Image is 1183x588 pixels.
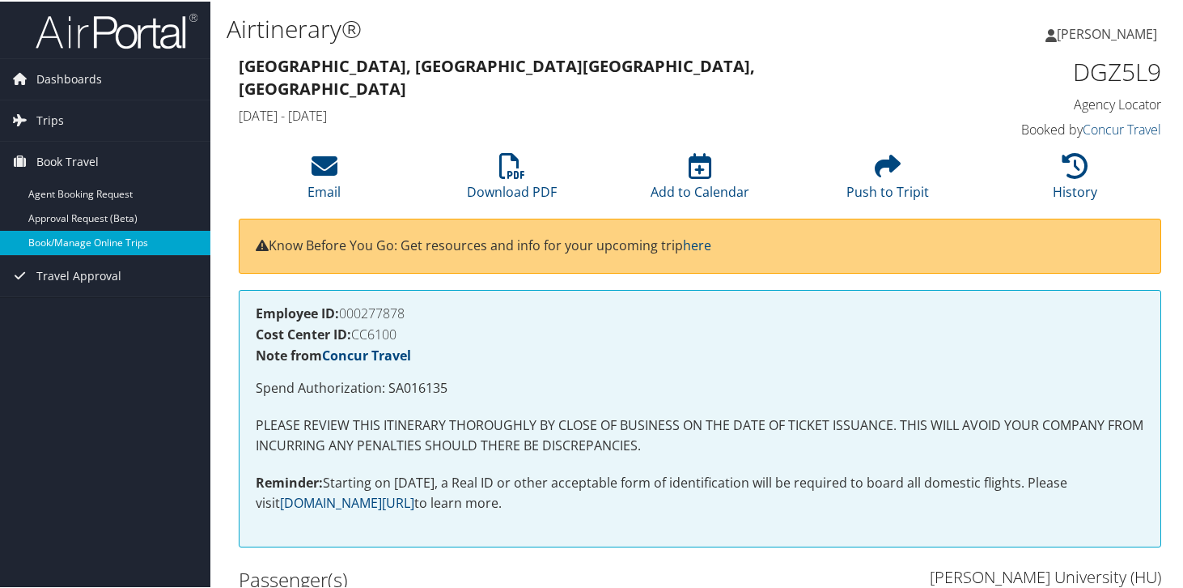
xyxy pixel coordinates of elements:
h4: Agency Locator [949,94,1162,112]
p: PLEASE REVIEW THIS ITINERARY THOROUGHLY BY CLOSE OF BUSINESS ON THE DATE OF TICKET ISSUANCE. THIS... [256,414,1144,455]
a: Download PDF [468,160,558,199]
a: Concur Travel [322,345,411,363]
h4: [DATE] - [DATE] [239,105,925,123]
h1: DGZ5L9 [949,53,1162,87]
a: Concur Travel [1083,119,1161,137]
p: Spend Authorization: SA016135 [256,377,1144,398]
span: Dashboards [36,58,102,98]
a: here [683,235,711,253]
span: Book Travel [36,140,99,181]
a: [DOMAIN_NAME][URL] [280,492,414,510]
h4: 000277878 [256,305,1144,318]
h1: Airtinerary® [227,11,858,45]
strong: Cost Center ID: [256,324,351,342]
strong: [GEOGRAPHIC_DATA], [GEOGRAPHIC_DATA] [GEOGRAPHIC_DATA], [GEOGRAPHIC_DATA] [239,53,755,98]
a: [PERSON_NAME] [1045,8,1173,57]
p: Know Before You Go: Get resources and info for your upcoming trip [256,234,1144,255]
a: Push to Tripit [846,160,929,199]
p: Starting on [DATE], a Real ID or other acceptable form of identification will be required to boar... [256,471,1144,513]
img: airportal-logo.png [36,11,197,49]
strong: Reminder: [256,472,323,490]
strong: Employee ID: [256,303,339,321]
span: Travel Approval [36,254,121,295]
h3: [PERSON_NAME] University (HU) [712,565,1161,587]
span: [PERSON_NAME] [1057,23,1157,41]
a: Email [308,160,341,199]
span: Trips [36,99,64,139]
h4: Booked by [949,119,1162,137]
a: Add to Calendar [651,160,749,199]
h4: CC6100 [256,326,1144,339]
strong: Note from [256,345,411,363]
a: History [1054,160,1098,199]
